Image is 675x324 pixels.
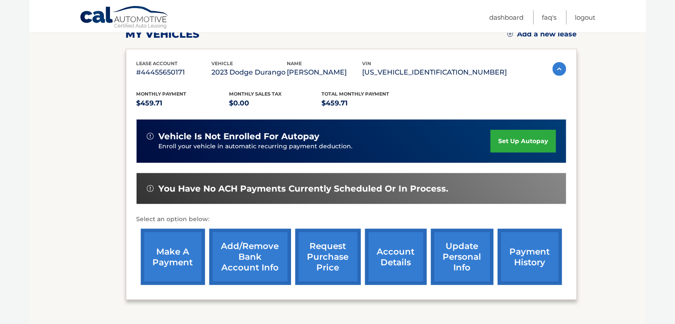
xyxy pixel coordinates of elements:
h2: my vehicles [126,28,200,41]
a: make a payment [141,229,205,285]
p: #44455650171 [137,66,212,78]
p: 2023 Dodge Durango [212,66,287,78]
img: alert-white.svg [147,133,154,140]
a: update personal info [431,229,494,285]
span: Monthly sales Tax [229,91,282,97]
span: name [287,60,302,66]
a: Add/Remove bank account info [209,229,291,285]
p: $459.71 [137,97,229,109]
p: Enroll your vehicle in automatic recurring payment deduction. [159,142,491,151]
a: account details [365,229,427,285]
a: payment history [498,229,562,285]
p: [US_VEHICLE_IDENTIFICATION_NUMBER] [363,66,507,78]
span: Total Monthly Payment [322,91,390,97]
p: Select an option below: [137,214,566,225]
a: FAQ's [542,10,557,24]
span: vehicle [212,60,233,66]
p: $0.00 [229,97,322,109]
img: add.svg [507,31,513,37]
img: alert-white.svg [147,185,154,192]
span: vin [363,60,372,66]
a: Dashboard [490,10,524,24]
a: Cal Automotive [80,6,169,30]
a: request purchase price [295,229,361,285]
a: Logout [575,10,596,24]
span: Monthly Payment [137,91,187,97]
span: You have no ACH payments currently scheduled or in process. [159,183,449,194]
span: lease account [137,60,178,66]
img: accordion-active.svg [553,62,566,76]
p: $459.71 [322,97,415,109]
span: vehicle is not enrolled for autopay [159,131,320,142]
a: set up autopay [491,130,556,153]
p: [PERSON_NAME] [287,66,363,78]
a: Add a new lease [507,30,577,39]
